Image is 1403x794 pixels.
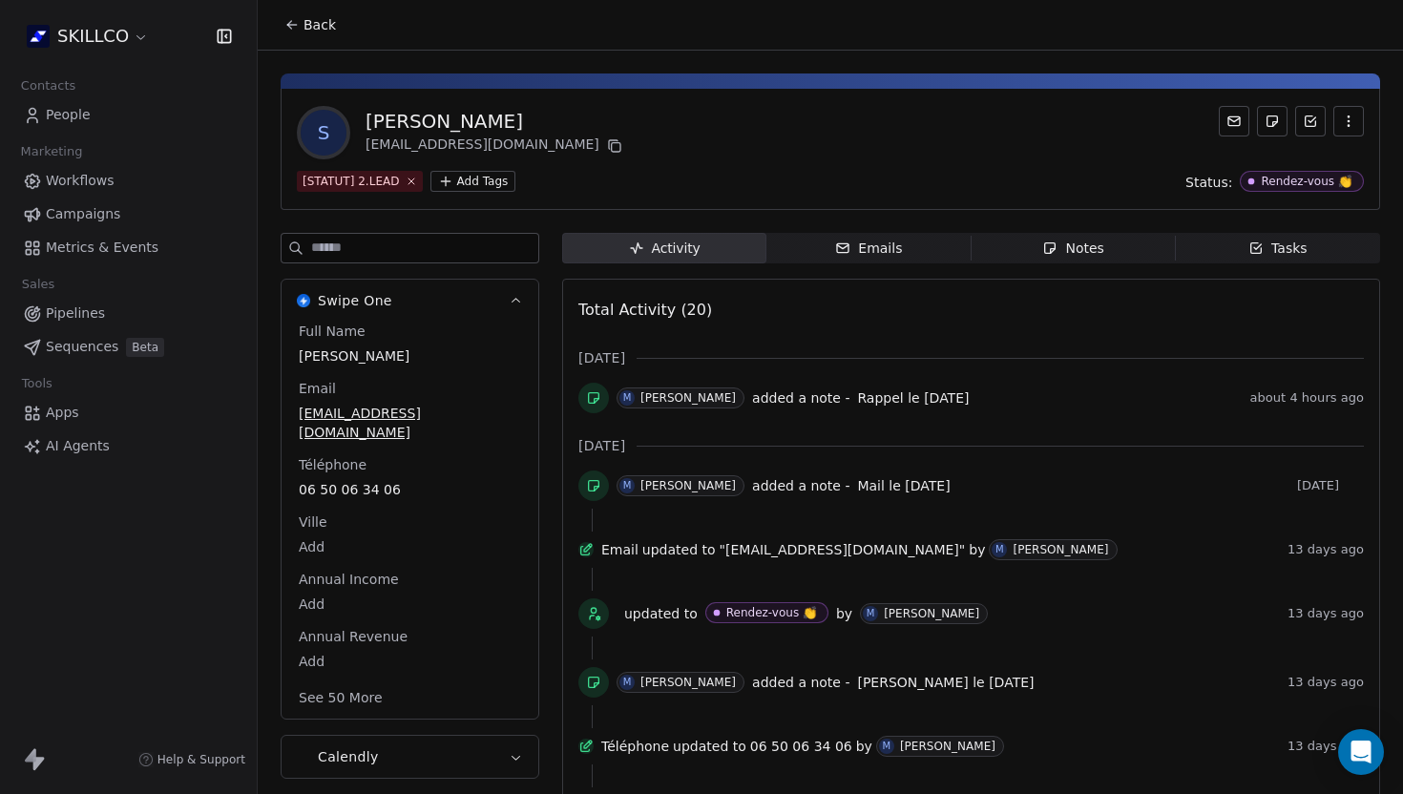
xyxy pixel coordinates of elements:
[1261,175,1352,188] div: Rendez-vous 👏
[157,752,245,767] span: Help & Support
[15,232,241,263] a: Metrics & Events
[282,322,538,719] div: Swipe OneSwipe One
[273,8,347,42] button: Back
[295,512,331,532] span: Ville
[295,627,411,646] span: Annual Revenue
[642,540,716,559] span: updated to
[995,542,1004,557] div: M
[12,137,91,166] span: Marketing
[23,20,153,52] button: SKILLCO
[601,540,639,559] span: Email
[578,436,625,455] span: [DATE]
[601,737,669,756] span: Téléphone
[295,455,370,474] span: Téléphone
[13,369,60,398] span: Tools
[304,15,336,34] span: Back
[752,388,849,407] span: added a note -
[857,675,1034,690] span: [PERSON_NAME] le [DATE]
[673,737,746,756] span: updated to
[857,474,950,497] a: Mail le [DATE]
[15,198,241,230] a: Campaigns
[366,108,626,135] div: [PERSON_NAME]
[282,736,538,778] button: CalendlyCalendly
[856,737,872,756] span: by
[640,391,736,405] div: [PERSON_NAME]
[720,540,966,559] span: "[EMAIL_ADDRESS][DOMAIN_NAME]"
[15,298,241,329] a: Pipelines
[318,747,379,766] span: Calendly
[835,239,902,259] div: Emails
[46,105,91,125] span: People
[46,337,118,357] span: Sequences
[46,303,105,324] span: Pipelines
[640,479,736,492] div: [PERSON_NAME]
[640,676,736,689] div: [PERSON_NAME]
[46,403,79,423] span: Apps
[287,680,394,715] button: See 50 More
[969,540,985,559] span: by
[138,752,245,767] a: Help & Support
[1248,239,1308,259] div: Tasks
[857,671,1034,694] a: [PERSON_NAME] le [DATE]
[13,270,63,299] span: Sales
[57,24,129,49] span: SKILLCO
[12,72,84,100] span: Contacts
[857,387,969,409] a: Rappel le [DATE]
[46,436,110,456] span: AI Agents
[303,173,400,190] div: [STATUT] 2.LEAD
[884,607,979,620] div: [PERSON_NAME]
[301,110,346,156] span: S
[46,171,115,191] span: Workflows
[578,301,712,319] span: Total Activity (20)
[1185,173,1232,192] span: Status:
[295,570,403,589] span: Annual Income
[623,675,632,690] div: M
[624,604,698,623] span: updated to
[297,294,310,307] img: Swipe One
[857,478,950,493] span: Mail le [DATE]
[1288,542,1364,557] span: 13 days ago
[752,476,849,495] span: added a note -
[15,99,241,131] a: People
[430,171,516,192] button: Add Tags
[1288,675,1364,690] span: 13 days ago
[299,595,521,614] span: Add
[15,331,241,363] a: SequencesBeta
[126,338,164,357] span: Beta
[46,238,158,258] span: Metrics & Events
[578,348,625,367] span: [DATE]
[752,673,849,692] span: added a note -
[1288,739,1364,754] span: 13 days ago
[726,606,817,619] div: Rendez-vous 👏
[299,652,521,671] span: Add
[299,537,521,556] span: Add
[750,737,852,756] span: 06 50 06 34 06
[1297,478,1364,493] span: [DATE]
[27,25,50,48] img: Skillco%20logo%20icon%20(2).png
[366,135,626,157] div: [EMAIL_ADDRESS][DOMAIN_NAME]
[883,739,891,754] div: M
[1250,390,1364,406] span: about 4 hours ago
[900,740,995,753] div: [PERSON_NAME]
[299,480,521,499] span: 06 50 06 34 06
[299,346,521,366] span: [PERSON_NAME]
[299,404,521,442] span: [EMAIL_ADDRESS][DOMAIN_NAME]
[15,430,241,462] a: AI Agents
[623,390,632,406] div: M
[282,280,538,322] button: Swipe OneSwipe One
[1013,543,1108,556] div: [PERSON_NAME]
[836,604,852,623] span: by
[15,397,241,428] a: Apps
[318,291,392,310] span: Swipe One
[1042,239,1103,259] div: Notes
[623,478,632,493] div: M
[1288,606,1364,621] span: 13 days ago
[295,322,369,341] span: Full Name
[15,165,241,197] a: Workflows
[297,750,310,763] img: Calendly
[867,606,875,621] div: M
[46,204,120,224] span: Campaigns
[1338,729,1384,775] div: Open Intercom Messenger
[295,379,340,398] span: Email
[857,390,969,406] span: Rappel le [DATE]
